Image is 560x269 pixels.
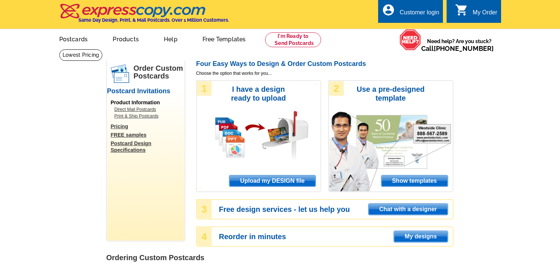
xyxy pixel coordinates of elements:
[369,204,447,215] span: Chat with a designer
[394,231,448,242] a: My designs
[111,99,160,105] span: Product Information
[107,87,184,95] h2: Postcard Invitations
[197,200,212,219] div: 3
[421,45,494,52] span: Call
[353,85,429,102] h3: Use a pre-designed template
[394,231,447,242] span: My designs
[434,45,494,52] a: [PHONE_NUMBER]
[381,175,448,187] a: Show templates
[197,227,212,246] div: 4
[455,8,497,17] a: shopping_cart My Order
[101,30,151,47] a: Products
[111,123,184,130] a: Pricing
[329,81,344,96] div: 2
[399,29,421,50] img: help
[229,175,316,187] a: Upload my DESIGN file
[106,254,205,262] strong: Ordering Custom Postcards
[191,30,258,47] a: Free Templates
[229,175,315,186] span: Upload my DESIGN file
[111,132,184,138] a: FREE samples
[152,30,189,47] a: Help
[455,3,468,17] i: shopping_cart
[399,9,439,20] div: Customer login
[111,140,184,153] a: Postcard Design Specifications
[134,64,184,80] h1: Order Custom Postcards
[473,9,497,20] div: My Order
[59,9,229,23] a: Same Day Design, Print, & Mail Postcards. Over 1 Million Customers.
[382,8,439,17] a: account_circle Customer login
[368,203,448,215] a: Chat with a designer
[421,38,497,52] span: Need help? Are you stuck?
[382,3,395,17] i: account_circle
[196,60,453,68] h2: Four Easy Ways to Design & Order Custom Postcards
[381,175,448,186] span: Show templates
[219,206,452,213] h3: Free design services - let us help you
[47,30,100,47] a: Postcards
[78,17,229,23] h4: Same Day Design, Print, & Mail Postcards. Over 1 Million Customers.
[111,64,129,83] img: postcards.png
[115,106,181,113] a: Direct Mail Postcards
[197,81,212,96] div: 1
[196,70,453,77] span: Choose the option that works for you...
[219,233,452,240] h3: Reorder in minutes
[115,113,181,119] a: Print & Ship Postcards
[221,85,296,102] h3: I have a design ready to upload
